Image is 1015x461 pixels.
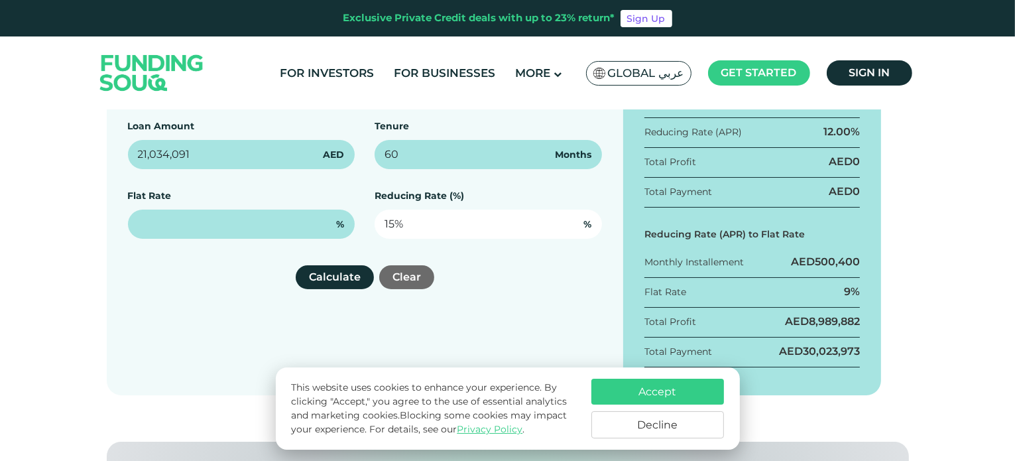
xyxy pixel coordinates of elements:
span: 30,023,973 [803,345,860,358]
div: Reducing Rate (APR) [644,125,742,139]
label: Reducing Rate (%) [375,190,464,202]
label: Flat Rate [128,190,172,202]
span: More [515,66,550,80]
div: 9% [844,285,860,299]
div: AED [779,344,860,359]
a: Privacy Policy [457,423,522,435]
a: Sign Up [621,10,672,27]
button: Decline [591,411,724,438]
div: Monthly Installement [644,255,744,269]
div: 12.00% [823,125,860,139]
button: Accept [591,379,724,405]
div: Reducing Rate (APR) to Flat Rate [644,228,861,241]
p: This website uses cookies to enhance your experience. By clicking "Accept," you agree to the use ... [291,381,577,436]
span: Months [555,148,591,162]
button: Clear [379,265,434,289]
span: Blocking some cookies may impact your experience. [291,409,567,435]
span: 8,989,882 [809,315,860,328]
div: AED [829,155,860,169]
div: AED [829,184,860,199]
div: Total Payment [644,185,712,199]
div: Total Profit [644,155,696,169]
span: For details, see our . [369,423,524,435]
div: Total Profit [644,315,696,329]
div: AED [785,314,860,329]
label: Loan Amount [128,120,195,132]
div: Total Payment [644,345,712,359]
a: For Businesses [390,62,499,84]
button: Calculate [296,265,374,289]
span: % [583,218,591,231]
img: Logo [87,39,217,106]
span: 0 [853,185,860,198]
span: 500,400 [815,255,860,268]
span: Global عربي [608,66,684,81]
label: Tenure [375,120,409,132]
span: % [336,218,344,231]
a: Sign in [827,60,912,86]
img: SA Flag [593,68,605,79]
div: Exclusive Private Credit deals with up to 23% return* [343,11,615,26]
span: Sign in [849,66,890,79]
span: 0 [853,155,860,168]
div: Flat Rate [644,285,686,299]
span: Get started [721,66,797,79]
div: AED [791,255,860,269]
a: For Investors [276,62,377,84]
span: AED [323,148,344,162]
